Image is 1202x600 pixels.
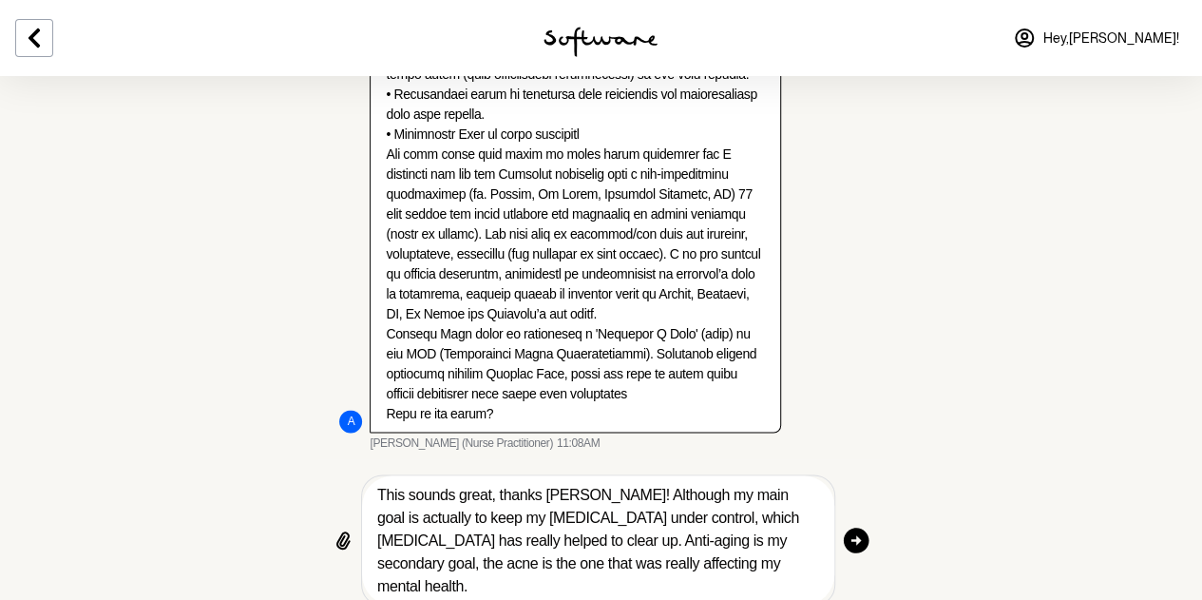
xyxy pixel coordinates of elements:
img: software logo [544,27,658,57]
div: A [339,410,362,433]
span: [PERSON_NAME] (Nurse Practitioner) [370,436,552,452]
textarea: Type your message [377,483,818,597]
div: Annie Butler (Nurse Practitioner) [339,410,362,433]
a: Hey,[PERSON_NAME]! [1002,15,1191,61]
time: 2025-08-12T03:08:32.548Z [557,436,600,452]
span: Hey, [PERSON_NAME] ! [1043,30,1179,47]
